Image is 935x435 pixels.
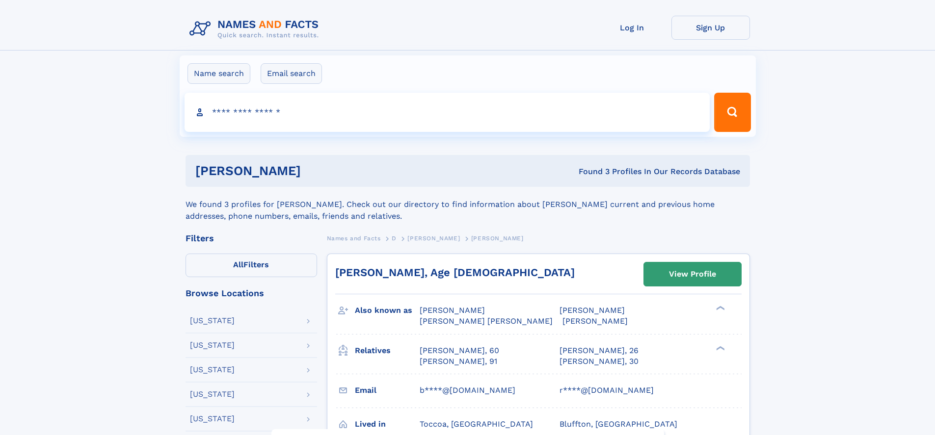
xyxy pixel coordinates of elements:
h3: Also known as [355,302,420,319]
div: [US_STATE] [190,317,235,325]
h1: [PERSON_NAME] [195,165,440,177]
div: [US_STATE] [190,415,235,423]
div: ❯ [714,345,725,351]
h3: Lived in [355,416,420,433]
div: [US_STATE] [190,366,235,374]
a: [PERSON_NAME], Age [DEMOGRAPHIC_DATA] [335,266,575,279]
div: We found 3 profiles for [PERSON_NAME]. Check out our directory to find information about [PERSON_... [186,187,750,222]
a: [PERSON_NAME], 60 [420,345,499,356]
div: View Profile [669,263,716,285]
span: [PERSON_NAME] [560,306,625,315]
div: Filters [186,234,317,243]
label: Email search [261,63,322,84]
h3: Email [355,382,420,399]
span: [PERSON_NAME] [562,316,628,326]
a: D [392,232,397,244]
div: [US_STATE] [190,390,235,398]
h3: Relatives [355,342,420,359]
div: ❯ [714,305,725,311]
span: All [233,260,243,269]
span: Toccoa, [GEOGRAPHIC_DATA] [420,419,533,429]
div: Browse Locations [186,289,317,298]
label: Filters [186,254,317,277]
a: Sign Up [671,16,750,40]
input: search input [185,93,710,132]
button: Search Button [714,93,750,132]
a: [PERSON_NAME] [407,232,460,244]
a: [PERSON_NAME], 26 [560,345,639,356]
span: [PERSON_NAME] [420,306,485,315]
span: Bluffton, [GEOGRAPHIC_DATA] [560,419,677,429]
img: Logo Names and Facts [186,16,327,42]
a: [PERSON_NAME], 30 [560,356,639,367]
span: [PERSON_NAME] [PERSON_NAME] [420,316,553,326]
a: Names and Facts [327,232,381,244]
a: Log In [593,16,671,40]
div: [US_STATE] [190,341,235,349]
span: D [392,235,397,242]
a: View Profile [644,262,741,286]
span: [PERSON_NAME] [471,235,524,242]
a: [PERSON_NAME], 91 [420,356,497,367]
span: [PERSON_NAME] [407,235,460,242]
label: Name search [187,63,250,84]
div: Found 3 Profiles In Our Records Database [440,166,740,177]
